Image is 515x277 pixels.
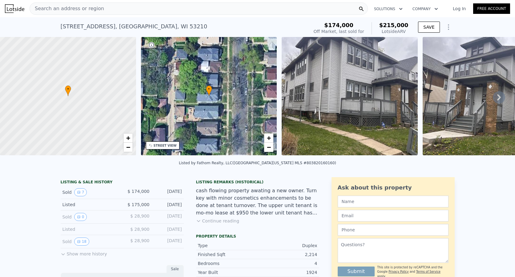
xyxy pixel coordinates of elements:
[154,143,177,148] div: STREET VIEW
[445,6,473,12] a: Log In
[267,134,271,142] span: +
[196,218,239,224] button: Continue reading
[65,85,71,96] div: •
[198,260,258,267] div: Bedrooms
[155,202,182,208] div: [DATE]
[258,269,317,275] div: 1924
[74,238,89,246] button: View historical data
[314,28,364,35] div: Off Market, last sold for
[130,214,149,218] span: $ 28,900
[65,86,71,92] span: •
[338,210,449,222] input: Email
[127,189,149,194] span: $ 174,000
[61,248,107,257] button: Show more history
[30,5,104,12] span: Search an address or region
[258,260,317,267] div: 4
[408,3,443,14] button: Company
[369,3,408,14] button: Solutions
[264,143,273,152] a: Zoom out
[61,180,184,186] div: LISTING & SALE HISTORY
[155,213,182,221] div: [DATE]
[155,188,182,196] div: [DATE]
[206,86,212,92] span: •
[126,134,130,142] span: +
[179,161,336,165] div: Listed by Fathom Realty, LLC ([GEOGRAPHIC_DATA][US_STATE] MLS #803820160160)
[267,143,271,151] span: −
[282,37,418,155] img: Sale: 154103614 Parcel: 101188739
[5,4,24,13] img: Lotside
[127,202,149,207] span: $ 175,000
[130,238,149,243] span: $ 28,900
[206,85,212,96] div: •
[338,267,375,276] button: Submit
[74,188,87,196] button: View historical data
[324,22,353,28] span: $174,000
[418,22,440,33] button: SAVE
[62,202,117,208] div: Listed
[167,265,184,273] div: Sale
[123,143,133,152] a: Zoom out
[198,242,258,249] div: Type
[62,213,117,221] div: Sold
[258,251,317,258] div: 2,214
[74,213,87,221] button: View historical data
[338,196,449,207] input: Name
[198,251,258,258] div: Finished Sqft
[258,242,317,249] div: Duplex
[338,224,449,236] input: Phone
[123,133,133,143] a: Zoom in
[130,227,149,232] span: $ 28,900
[155,226,182,232] div: [DATE]
[388,270,408,273] a: Privacy Policy
[61,22,207,31] div: [STREET_ADDRESS] , [GEOGRAPHIC_DATA] , WI 53210
[473,3,510,14] a: Free Account
[196,180,319,185] div: Listing Remarks (Historical)
[126,143,130,151] span: −
[264,133,273,143] a: Zoom in
[338,183,449,192] div: Ask about this property
[62,238,117,246] div: Sold
[416,270,441,273] a: Terms of Service
[379,22,408,28] span: $215,000
[62,188,117,196] div: Sold
[196,187,319,217] div: cash flowing property awating a new owner. Turn key with minor cosmetics enhancements to be done ...
[379,28,408,35] div: Lotside ARV
[62,226,117,232] div: Listed
[155,238,182,246] div: [DATE]
[196,234,319,239] div: Property details
[442,21,455,33] button: Show Options
[198,269,258,275] div: Year Built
